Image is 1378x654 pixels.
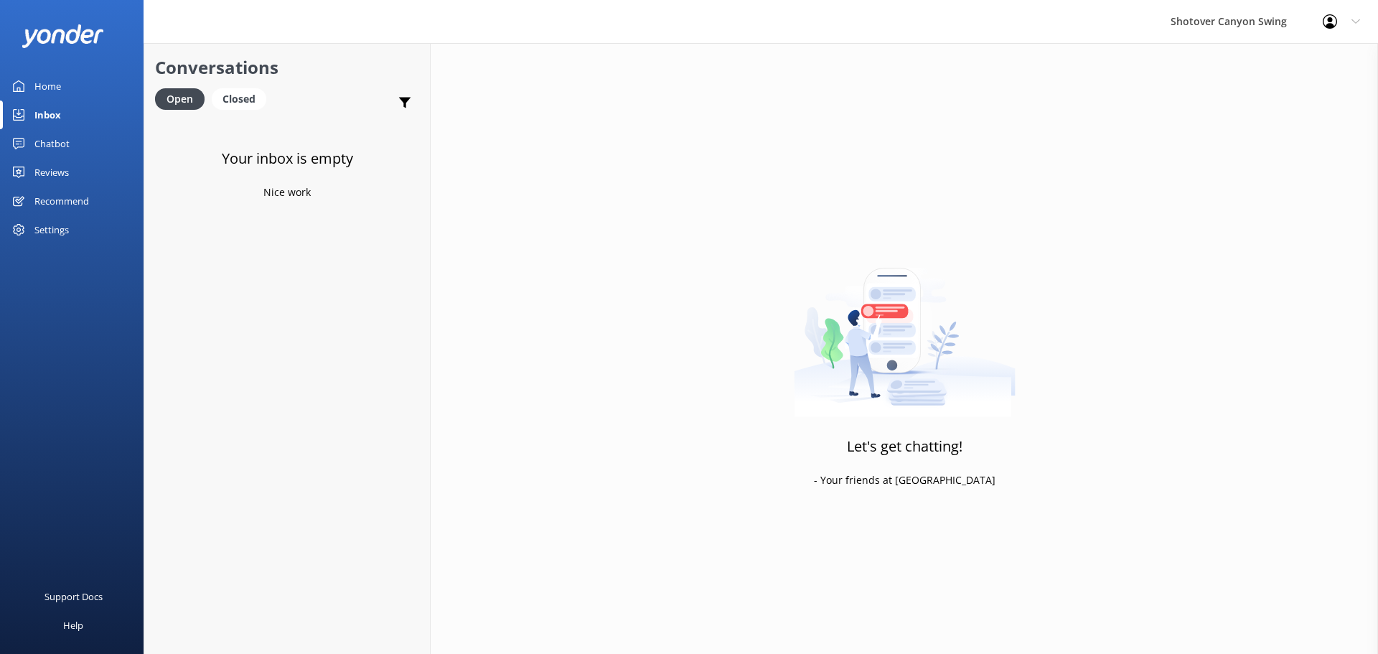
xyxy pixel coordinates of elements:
[34,129,70,158] div: Chatbot
[34,158,69,187] div: Reviews
[155,90,212,106] a: Open
[22,24,104,48] img: yonder-white-logo.png
[34,101,61,129] div: Inbox
[212,90,273,106] a: Closed
[155,88,205,110] div: Open
[212,88,266,110] div: Closed
[34,215,69,244] div: Settings
[34,187,89,215] div: Recommend
[63,611,83,640] div: Help
[814,472,995,488] p: - Your friends at [GEOGRAPHIC_DATA]
[44,582,103,611] div: Support Docs
[847,435,962,458] h3: Let's get chatting!
[222,147,353,170] h3: Your inbox is empty
[263,184,311,200] p: Nice work
[34,72,61,101] div: Home
[794,238,1016,417] img: artwork of a man stealing a conversation from at giant smartphone
[155,54,419,81] h2: Conversations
